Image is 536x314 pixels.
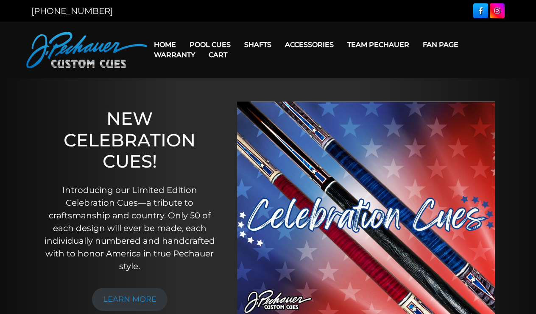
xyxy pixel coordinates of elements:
[278,34,341,55] a: Accessories
[237,34,278,55] a: Shafts
[31,6,113,16] a: [PHONE_NUMBER]
[45,108,215,172] h1: NEW CELEBRATION CUES!
[202,44,234,66] a: Cart
[147,34,183,55] a: Home
[341,34,416,55] a: Team Pechauer
[45,184,215,273] p: Introducing our Limited Edition Celebration Cues—a tribute to craftsmanship and country. Only 50 ...
[416,34,465,55] a: Fan Page
[183,34,237,55] a: Pool Cues
[147,44,202,66] a: Warranty
[26,32,147,68] img: Pechauer Custom Cues
[92,288,167,311] a: LEARN MORE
